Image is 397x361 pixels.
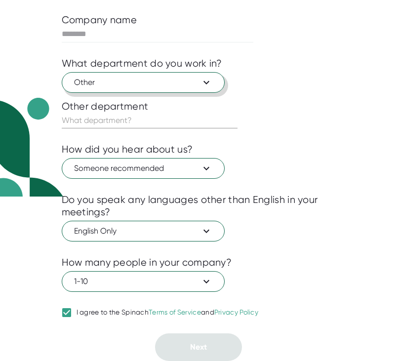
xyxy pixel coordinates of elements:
[62,221,225,241] button: English Only
[74,77,212,88] span: Other
[190,342,207,352] span: Next
[62,100,336,113] div: Other department
[74,225,212,237] span: English Only
[214,308,258,316] a: Privacy Policy
[74,162,212,174] span: Someone recommended
[155,333,242,361] button: Next
[62,113,238,128] input: What department?
[62,14,137,26] div: Company name
[62,256,232,269] div: How many people in your company?
[62,194,336,218] div: Do you speak any languages other than English in your meetings?
[62,271,225,292] button: 1-10
[62,72,225,93] button: Other
[62,158,225,179] button: Someone recommended
[62,143,193,156] div: How did you hear about us?
[62,57,222,70] div: What department do you work in?
[77,308,259,317] div: I agree to the Spinach and
[149,308,201,316] a: Terms of Service
[74,276,212,287] span: 1-10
